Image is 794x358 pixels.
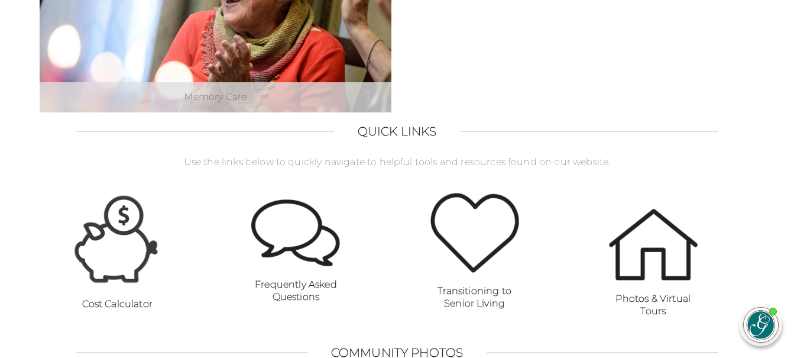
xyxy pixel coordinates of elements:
img: Photos & Virtual Tours [609,209,698,280]
strong: Photos & Virtual Tours [615,293,691,317]
a: Photos & Virtual Tours Photos & Virtual Tours [576,209,731,318]
h2: Quick Links [358,124,437,138]
div: Memory Care [40,82,391,112]
a: Cost Calculator Cost Calculator [40,192,195,310]
p: Use the links below to quickly navigate to helpful tools and resources found on our website. [40,156,754,169]
img: Cost Calculator [73,192,161,286]
strong: Frequently Asked Questions [255,279,337,302]
img: Transitioning to Senior Living [430,193,519,273]
a: Transitioning to Senior Living Transitioning to Senior Living [397,193,552,310]
img: Frequently Asked Questions [251,199,340,267]
strong: Cost Calculator [82,298,153,309]
img: avatar [744,308,778,342]
strong: Transitioning to Senior Living [437,285,511,309]
a: Frequently Asked Questions Frequently Asked Questions [218,199,373,304]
